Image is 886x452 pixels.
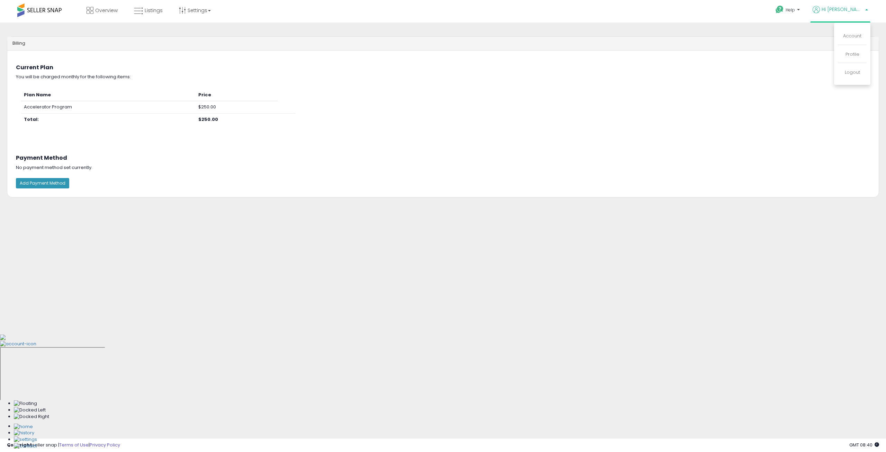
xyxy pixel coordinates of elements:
h3: Current Plan [16,64,870,71]
span: Hi [PERSON_NAME] [822,6,863,13]
img: Contact [14,443,37,450]
div: Billing [7,37,879,51]
a: Account [843,33,861,39]
th: Plan Name [21,89,196,101]
th: Price [196,89,278,101]
button: Add Payment Method [16,178,69,188]
span: Listings [145,7,163,14]
div: No payment method set currently. [11,165,875,171]
span: Overview [95,7,118,14]
img: Docked Left [14,407,46,414]
a: Profile [846,51,859,57]
h3: Payment Method [16,155,870,161]
img: Floating [14,400,37,407]
td: $250.00 [196,101,278,114]
i: Get Help [775,5,784,14]
img: Settings [14,436,37,443]
b: Total: [24,116,39,123]
a: Logout [845,69,860,76]
span: You will be charged monthly for the following items: [16,73,131,80]
span: Help [786,7,795,13]
img: Home [14,424,33,430]
b: $250.00 [198,116,218,123]
a: Hi [PERSON_NAME] [813,6,868,21]
td: Accelerator Program [21,101,196,114]
img: Docked Right [14,414,49,420]
img: History [14,430,34,436]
